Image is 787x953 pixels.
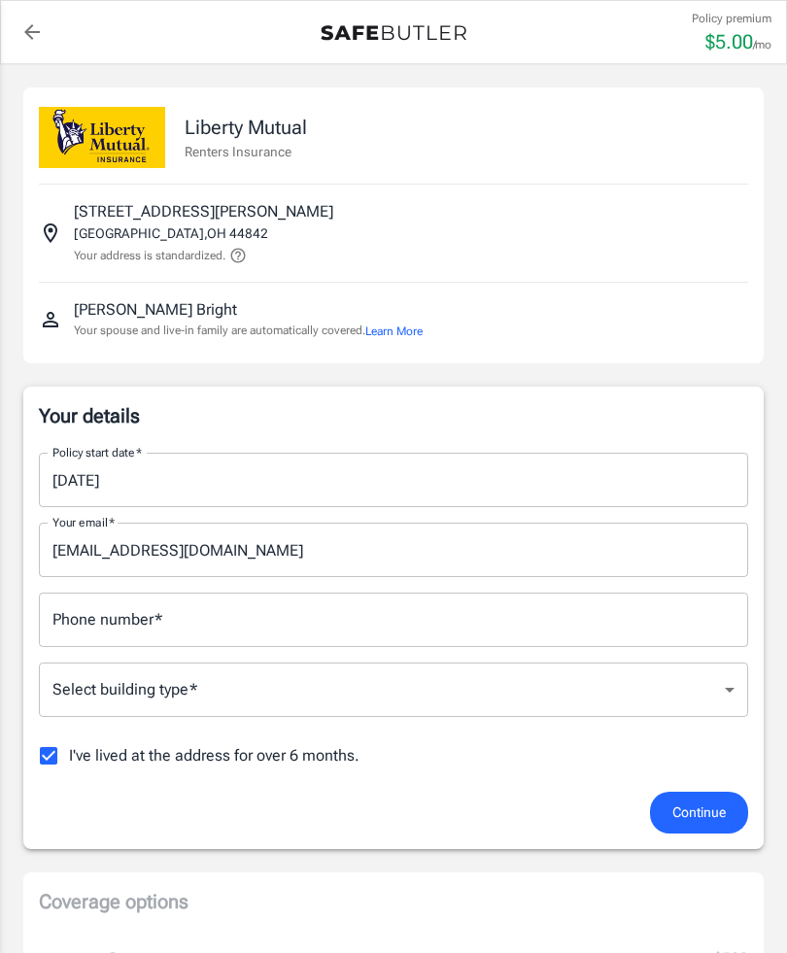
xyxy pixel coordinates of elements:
p: Your details [39,402,748,429]
p: [GEOGRAPHIC_DATA] , OH 44842 [74,223,268,243]
img: Back to quotes [321,25,466,41]
p: Your address is standardized. [74,247,225,264]
img: Liberty Mutual [39,107,165,168]
p: /mo [753,36,771,53]
svg: Insured person [39,308,62,331]
label: Policy start date [52,444,142,460]
p: Renters Insurance [185,142,307,161]
p: Liberty Mutual [185,113,307,142]
input: Enter number [39,593,748,647]
p: [PERSON_NAME] Bright [74,298,237,322]
span: I've lived at the address for over 6 months. [69,744,359,767]
svg: Insured address [39,221,62,245]
span: Continue [672,800,726,825]
a: back to quotes [13,13,51,51]
span: $ 5.00 [705,30,753,53]
p: Policy premium [692,10,771,27]
input: Enter email [39,523,748,577]
button: Continue [650,792,748,834]
button: Learn More [365,323,423,340]
p: [STREET_ADDRESS][PERSON_NAME] [74,200,333,223]
p: Your spouse and live-in family are automatically covered. [74,322,423,340]
label: Your email [52,514,115,530]
input: Choose date, selected date is Sep 3, 2025 [39,453,735,507]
